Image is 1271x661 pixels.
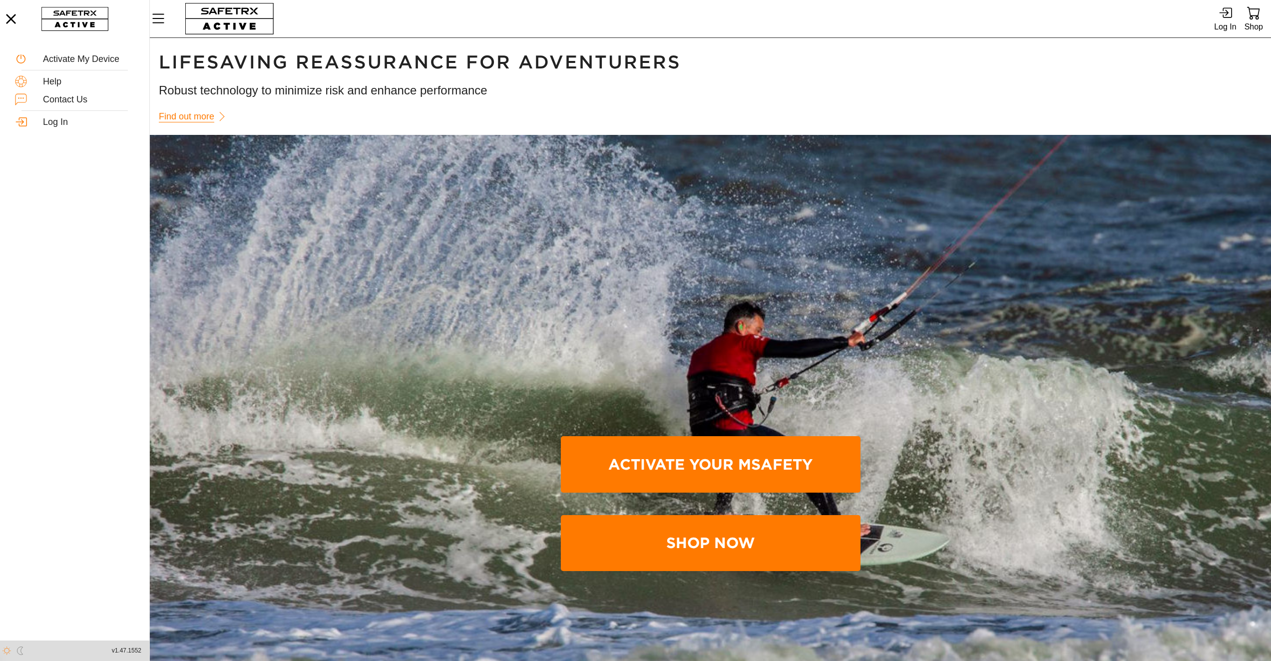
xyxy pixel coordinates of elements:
a: Find out more [159,107,232,126]
div: Help [43,76,134,87]
h1: Lifesaving Reassurance For Adventurers [159,51,1262,74]
div: Log In [43,117,134,128]
img: ModeDark.svg [16,647,24,655]
span: Shop Now [569,517,852,570]
img: ContactUs.svg [15,93,27,105]
button: v1.47.1552 [106,643,147,659]
img: ModeLight.svg [2,647,11,655]
img: Help.svg [15,75,27,87]
div: Shop [1245,20,1263,33]
span: v1.47.1552 [112,646,141,656]
div: Activate My Device [43,54,134,65]
div: Contact Us [43,94,134,105]
span: Find out more [159,109,214,124]
a: Shop Now [561,515,860,572]
h3: Robust technology to minimize risk and enhance performance [159,82,1262,99]
div: Log In [1214,20,1236,33]
button: Menu [150,8,175,29]
a: Activate Your MSafety [561,436,860,493]
span: Activate Your MSafety [569,438,852,491]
